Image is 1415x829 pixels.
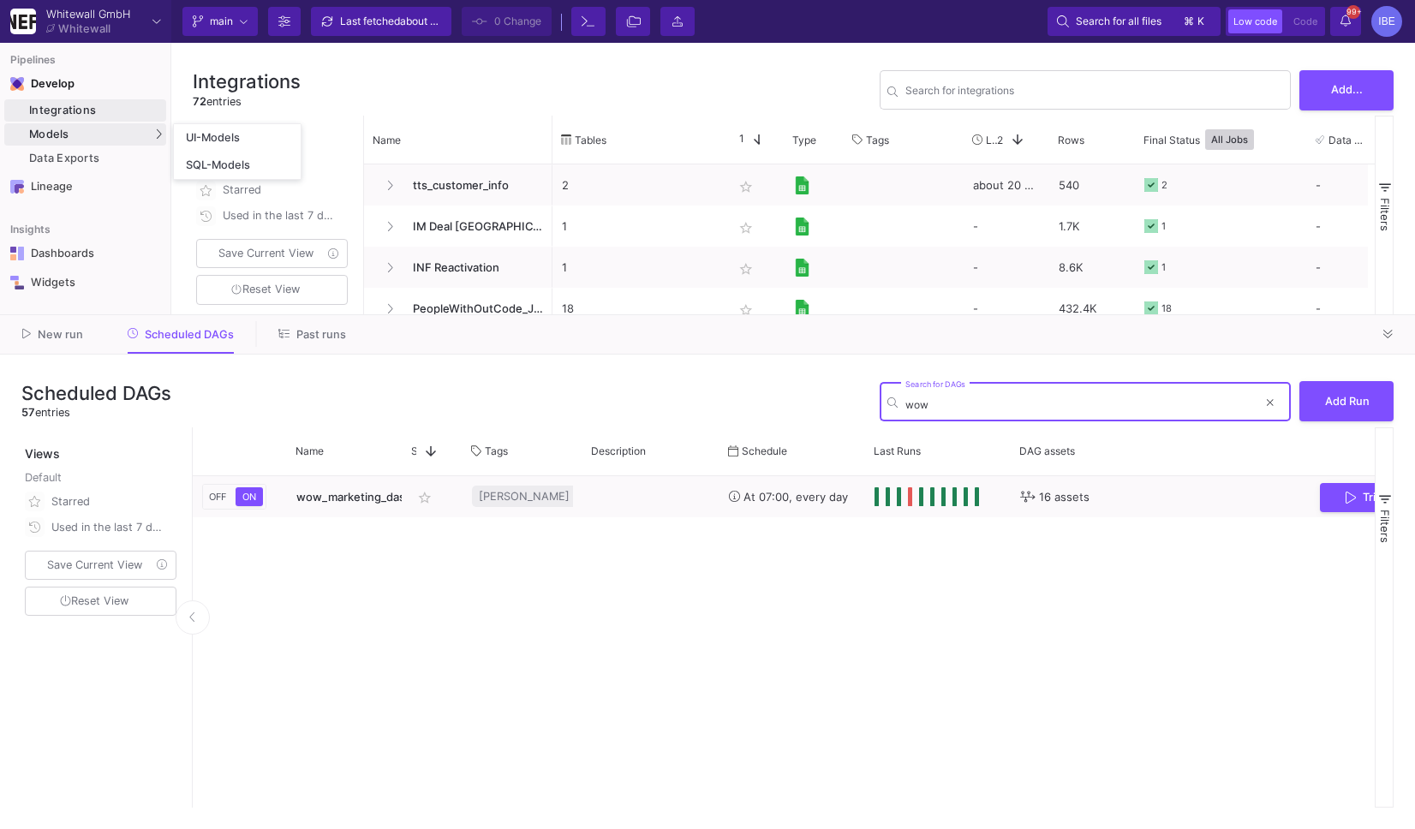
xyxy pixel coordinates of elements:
mat-icon: star_border [736,259,756,279]
span: 99+ [1346,5,1360,19]
span: Save Current View [218,247,313,259]
button: Used in the last 7 days [21,515,180,540]
div: 18 [1161,289,1172,329]
input: Search... [905,398,1257,411]
button: Used in the last 7 days [193,203,351,229]
div: 1 [1161,248,1166,288]
span: INF Reactivation [403,248,543,288]
span: Description [591,444,646,457]
span: wow_marketing_dashboard [296,490,443,504]
span: Star [411,444,416,457]
div: - [1316,165,1382,205]
button: Last fetchedabout 1 hour ago [311,7,451,36]
span: PeopleWithOutCode_June [403,289,543,329]
button: Reset View [25,587,176,617]
span: tts_customer_info [403,165,543,206]
button: Save Current View [196,239,348,268]
div: - [964,247,1049,288]
div: Used in the last 7 days [223,203,337,229]
span: Add... [1331,83,1363,96]
div: - [964,288,1049,329]
div: 1.7K [1049,206,1135,247]
div: Used in the last 7 days [51,515,166,540]
div: Views [21,427,183,462]
img: [Legacy] Google Sheets [793,259,811,277]
span: Schedule [742,444,787,457]
button: IBE [1366,6,1402,37]
div: - [964,206,1049,247]
span: Past runs [296,328,346,341]
div: SQL-Models [186,158,250,172]
button: 99+ [1330,7,1361,36]
span: 2 [997,134,1003,146]
button: ⌘k [1179,11,1211,32]
button: Low code [1228,9,1282,33]
span: Code [1293,15,1317,27]
span: 57 [21,406,35,419]
div: Whitewall [58,23,110,34]
button: ON [236,487,263,506]
div: Widgets [31,276,142,289]
span: Tables [575,134,606,146]
img: YZ4Yr8zUCx6JYM5gIgaTIQYeTXdcwQjnYC8iZtTV.png [10,9,36,34]
span: [PERSON_NAME] [479,476,570,516]
div: Develop [31,77,57,91]
a: UI-Models [174,124,301,152]
span: Tags [485,444,508,457]
div: Data Exports [29,152,162,165]
div: UI-Models [186,131,240,145]
button: OFF [206,487,230,506]
mat-icon: star_border [415,487,435,508]
div: Starred [223,177,337,203]
div: Default [25,469,180,489]
span: 16 assets [1039,477,1090,517]
a: Navigation iconDashboards [4,240,166,267]
div: Starred [51,489,166,515]
button: Save Current View [25,551,176,580]
span: Last Runs [874,444,921,457]
input: Search for name, tables, ... [905,86,1283,99]
button: New run [2,321,104,348]
div: 540 [1049,164,1135,206]
img: [Legacy] Google Sheets [793,300,811,318]
mat-expansion-panel-header: Navigation iconDevelop [4,70,166,98]
span: Save Current View [47,558,142,571]
span: Add Run [1325,395,1370,408]
img: [Legacy] Google Sheets [793,218,811,236]
span: Tags [866,134,889,146]
div: - [1316,289,1382,328]
mat-icon: star_border [736,176,756,197]
span: Low code [1233,15,1277,27]
span: Reset View [60,594,128,607]
span: Type [792,134,816,146]
span: Name [296,444,324,457]
p: 1 [562,206,714,247]
div: Dashboards [31,247,142,260]
div: Integrations [29,104,162,117]
div: 2 [1161,165,1167,206]
span: Filters [1378,198,1392,231]
button: main [182,7,258,36]
span: ⌘ [1184,11,1194,32]
div: Whitewall GmbH [46,9,130,20]
h3: Scheduled DAGs [21,382,171,404]
span: 72 [193,95,206,108]
div: 432.4K [1049,288,1135,329]
div: Lineage [31,180,142,194]
div: IBE [1371,6,1402,37]
span: Scheduled DAGs [145,328,234,341]
div: about 20 hours ago [964,164,1049,206]
div: entries [21,404,171,420]
a: Integrations [4,99,166,122]
mat-icon: star_border [736,218,756,238]
img: Navigation icon [10,77,24,91]
span: Data Tests [1328,134,1368,146]
button: Past runs [258,321,367,348]
p: 1 [562,248,714,288]
img: Navigation icon [10,276,24,289]
span: DAG assets [1019,444,1075,457]
span: Rows [1058,134,1084,146]
a: Navigation iconWidgets [4,269,166,296]
a: SQL-Models [174,152,301,179]
span: Models [29,128,69,141]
